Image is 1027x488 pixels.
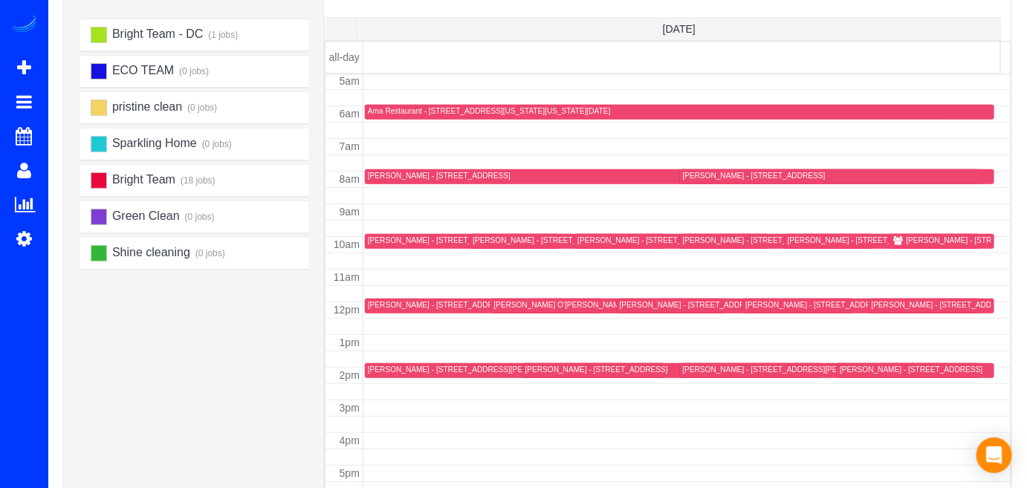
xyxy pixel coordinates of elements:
[976,437,1012,473] div: Open Intercom Messenger
[493,300,749,310] div: [PERSON_NAME] O'[PERSON_NAME] - [STREET_ADDRESS][US_STATE]
[178,175,215,186] small: (18 jobs)
[110,246,189,258] span: Shine cleaning
[525,365,668,374] div: [PERSON_NAME] - [STREET_ADDRESS]
[183,212,215,222] small: (0 jobs)
[368,300,511,310] div: [PERSON_NAME] - [STREET_ADDRESS]
[334,271,360,283] span: 11am
[840,365,982,374] div: [PERSON_NAME] - [STREET_ADDRESS]
[329,51,360,63] span: all-day
[340,369,360,381] span: 2pm
[110,27,203,40] span: Bright Team - DC
[334,238,360,250] span: 10am
[620,300,824,310] div: [PERSON_NAME] - [STREET_ADDRESS][PERSON_NAME]
[788,235,1014,245] div: [PERSON_NAME] - [STREET_ADDRESS][US_STATE][US_STATE]
[110,64,174,77] span: ECO TEAM
[340,140,360,152] span: 7am
[178,66,210,77] small: (0 jobs)
[473,235,615,245] div: [PERSON_NAME] - [STREET_ADDRESS]
[186,103,218,113] small: (0 jobs)
[110,100,182,113] span: pristine clean
[368,171,511,180] div: [PERSON_NAME] - [STREET_ADDRESS]
[683,365,887,374] div: [PERSON_NAME] - [STREET_ADDRESS][PERSON_NAME]
[110,173,175,186] span: Bright Team
[368,235,615,245] div: [PERSON_NAME] - [STREET_ADDRESS][PERSON_NAME][US_STATE]
[200,139,232,149] small: (0 jobs)
[110,209,179,222] span: Green Clean
[577,235,824,245] div: [PERSON_NAME] - [STREET_ADDRESS][PERSON_NAME][US_STATE]
[340,108,360,120] span: 6am
[683,171,826,180] div: [PERSON_NAME] - [STREET_ADDRESS]
[110,137,196,149] span: Sparkling Home
[663,23,696,35] span: [DATE]
[334,304,360,316] span: 12pm
[340,402,360,414] span: 3pm
[340,75,360,87] span: 5am
[340,467,360,479] span: 5pm
[745,300,950,310] div: [PERSON_NAME] - [STREET_ADDRESS][PERSON_NAME]
[340,435,360,446] span: 4pm
[368,106,611,116] div: Ama Restaurant - [STREET_ADDRESS][US_STATE][US_STATE][DATE]
[9,15,39,36] img: Automaid Logo
[207,30,239,40] small: (1 jobs)
[368,365,572,374] div: [PERSON_NAME] - [STREET_ADDRESS][PERSON_NAME]
[683,235,867,245] div: [PERSON_NAME] - [STREET_ADDRESS][US_STATE]
[193,248,225,258] small: (0 jobs)
[340,173,360,185] span: 8am
[340,206,360,218] span: 9am
[340,336,360,348] span: 1pm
